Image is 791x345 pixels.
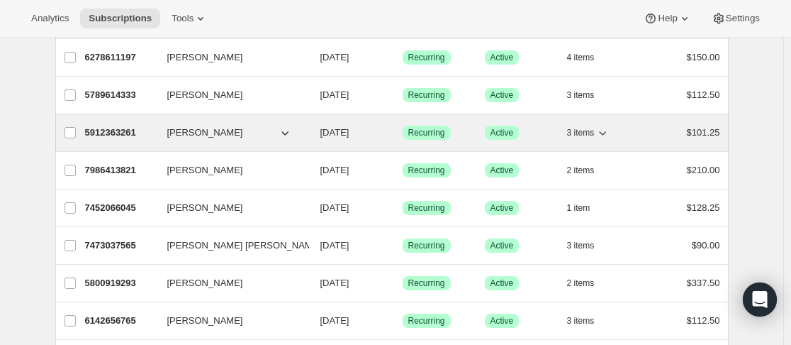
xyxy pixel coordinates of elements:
[567,273,610,293] button: 2 items
[687,278,720,288] span: $337.50
[567,52,595,63] span: 4 items
[743,283,777,317] div: Open Intercom Messenger
[567,315,595,327] span: 3 items
[408,278,445,289] span: Recurring
[490,52,514,63] span: Active
[167,239,321,253] span: [PERSON_NAME] [PERSON_NAME]
[687,89,720,100] span: $112.50
[85,314,156,328] p: 6142656765
[85,50,156,65] p: 6278611197
[320,315,349,326] span: [DATE]
[85,160,720,180] div: 7986413821[PERSON_NAME][DATE]SuccessRecurringSuccessActive2 items$210.00
[85,85,720,105] div: 5789614333[PERSON_NAME][DATE]SuccessRecurringSuccessActive3 items$112.50
[159,84,301,106] button: [PERSON_NAME]
[159,159,301,182] button: [PERSON_NAME]
[408,165,445,176] span: Recurring
[172,13,193,24] span: Tools
[163,9,216,28] button: Tools
[567,165,595,176] span: 2 items
[31,13,69,24] span: Analytics
[80,9,160,28] button: Subscriptions
[167,50,243,65] span: [PERSON_NAME]
[167,163,243,177] span: [PERSON_NAME]
[89,13,152,24] span: Subscriptions
[159,121,301,144] button: [PERSON_NAME]
[687,165,720,175] span: $210.00
[567,85,610,105] button: 3 items
[167,201,243,215] span: [PERSON_NAME]
[490,240,514,251] span: Active
[490,278,514,289] span: Active
[408,89,445,101] span: Recurring
[408,240,445,251] span: Recurring
[320,165,349,175] span: [DATE]
[85,126,156,140] p: 5912363261
[85,239,156,253] p: 7473037565
[159,234,301,257] button: [PERSON_NAME] [PERSON_NAME]
[320,278,349,288] span: [DATE]
[159,310,301,332] button: [PERSON_NAME]
[320,127,349,138] span: [DATE]
[567,127,595,138] span: 3 items
[159,46,301,69] button: [PERSON_NAME]
[159,197,301,219] button: [PERSON_NAME]
[320,52,349,62] span: [DATE]
[567,123,610,143] button: 3 items
[567,198,606,218] button: 1 item
[490,202,514,214] span: Active
[408,127,445,138] span: Recurring
[567,236,610,256] button: 3 items
[567,202,590,214] span: 1 item
[726,13,760,24] span: Settings
[408,52,445,63] span: Recurring
[408,202,445,214] span: Recurring
[85,236,720,256] div: 7473037565[PERSON_NAME] [PERSON_NAME][DATE]SuccessRecurringSuccessActive3 items$90.00
[687,315,720,326] span: $112.50
[85,123,720,143] div: 5912363261[PERSON_NAME][DATE]SuccessRecurringSuccessActive3 items$101.25
[159,272,301,295] button: [PERSON_NAME]
[567,278,595,289] span: 2 items
[167,314,243,328] span: [PERSON_NAME]
[85,311,720,331] div: 6142656765[PERSON_NAME][DATE]SuccessRecurringSuccessActive3 items$112.50
[567,311,610,331] button: 3 items
[687,202,720,213] span: $128.25
[490,315,514,327] span: Active
[167,88,243,102] span: [PERSON_NAME]
[85,276,156,290] p: 5800919293
[85,48,720,67] div: 6278611197[PERSON_NAME][DATE]SuccessRecurringSuccessActive4 items$150.00
[23,9,77,28] button: Analytics
[85,198,720,218] div: 7452066045[PERSON_NAME][DATE]SuccessRecurringSuccessActive1 item$128.25
[658,13,677,24] span: Help
[567,240,595,251] span: 3 items
[167,276,243,290] span: [PERSON_NAME]
[490,165,514,176] span: Active
[635,9,700,28] button: Help
[567,160,610,180] button: 2 items
[320,240,349,251] span: [DATE]
[408,315,445,327] span: Recurring
[567,48,610,67] button: 4 items
[692,240,720,251] span: $90.00
[85,273,720,293] div: 5800919293[PERSON_NAME][DATE]SuccessRecurringSuccessActive2 items$337.50
[687,52,720,62] span: $150.00
[320,202,349,213] span: [DATE]
[490,89,514,101] span: Active
[687,127,720,138] span: $101.25
[85,201,156,215] p: 7452066045
[85,88,156,102] p: 5789614333
[703,9,768,28] button: Settings
[567,89,595,101] span: 3 items
[320,89,349,100] span: [DATE]
[85,163,156,177] p: 7986413821
[490,127,514,138] span: Active
[167,126,243,140] span: [PERSON_NAME]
